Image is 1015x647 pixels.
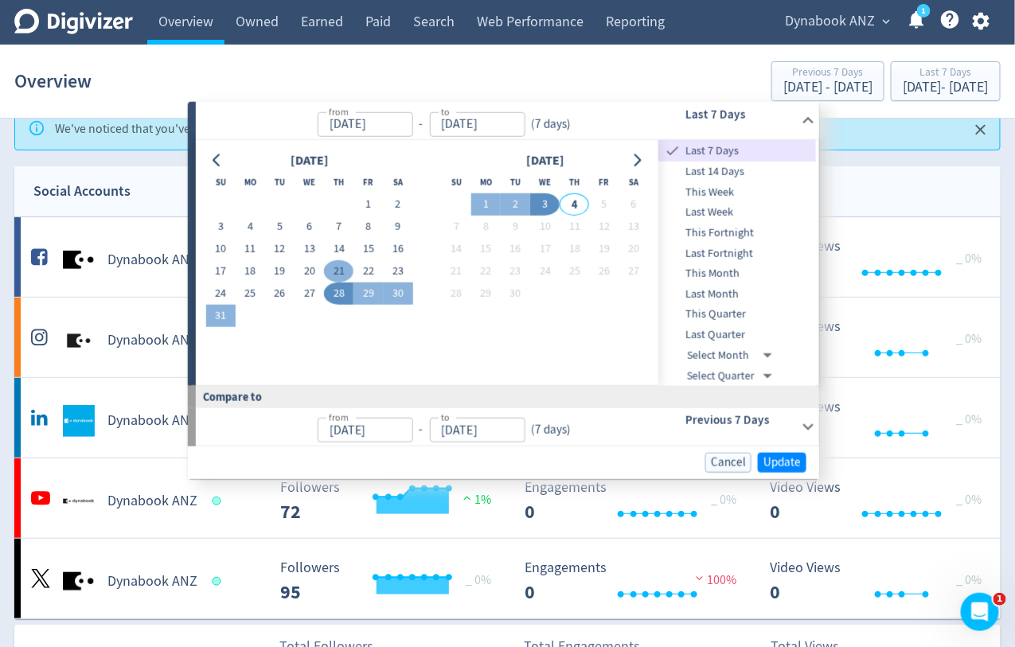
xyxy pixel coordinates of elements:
div: - [412,421,429,439]
div: [DATE] - [DATE] [783,80,873,95]
h5: Dynabook ANZ [107,492,197,511]
div: This Fortnight [658,223,816,244]
svg: Video Views 0 [762,560,1001,602]
button: 15 [353,238,383,260]
div: Last Fortnight [658,243,816,263]
button: 21 [442,260,471,283]
a: 1 [917,4,931,18]
div: Compare to [188,386,819,407]
span: expand_more [879,14,893,29]
h5: Dynabook ANZ [107,411,197,431]
div: from-to(7 days)Last 7 Days [196,102,819,140]
div: ( 7 days ) [525,115,577,133]
svg: Video Views 0 [762,319,1001,361]
button: 10 [530,216,560,238]
button: 24 [205,283,235,305]
img: positive-performance.svg [459,492,475,504]
button: Close [968,117,994,143]
th: Tuesday [501,171,530,193]
span: Last 7 Days [682,142,816,160]
span: _ 0% [956,492,982,508]
div: Last 14 Days [658,162,816,182]
button: 20 [619,238,649,260]
div: We've noticed that you've not yet set a password. Please do so to avoid getting locked out of you... [55,114,716,145]
button: 9 [501,216,530,238]
button: 30 [501,283,530,305]
div: [DATE] - [DATE] [903,80,989,95]
span: This Quarter [658,306,816,323]
svg: Video Views 0 [762,239,1001,281]
button: 8 [353,216,383,238]
button: Dynabook ANZ [779,9,894,34]
button: 3 [205,216,235,238]
span: This Month [658,265,816,283]
button: 18 [560,238,589,260]
nav: presets [658,140,816,386]
th: Tuesday [265,171,295,193]
button: 16 [501,238,530,260]
button: 3 [530,193,560,216]
button: 1 [471,193,501,216]
button: 29 [471,283,501,305]
label: to [440,411,449,424]
div: [DATE] [521,150,569,172]
div: Select Month [687,345,779,365]
button: 27 [619,260,649,283]
svg: Video Views 0 [762,400,1001,442]
div: from-to(7 days)Previous 7 Days [196,408,819,446]
button: 1 [353,193,383,216]
button: Go to next month [626,149,649,171]
svg: Engagements 0 [517,480,756,522]
button: 15 [471,238,501,260]
span: _ 0% [956,331,982,347]
button: 14 [442,238,471,260]
div: [DATE] [285,150,333,172]
div: - [412,115,429,133]
th: Monday [471,171,501,193]
button: 26 [589,260,619,283]
button: 19 [265,260,295,283]
button: 6 [295,216,324,238]
button: 27 [295,283,324,305]
button: 18 [236,260,265,283]
span: Data last synced: 3 Sep 2025, 11:02pm (AEST) [213,577,226,586]
div: Last 7 Days [658,140,816,162]
div: ( 7 days ) [525,421,571,439]
button: 20 [295,260,324,283]
span: _ 0% [467,572,492,588]
div: This Week [658,182,816,203]
button: 26 [265,283,295,305]
span: Last Fortnight [658,244,816,262]
h5: Dynabook ANZ [107,572,197,591]
svg: Engagements 0 [517,560,756,602]
button: 6 [619,193,649,216]
button: 7 [442,216,471,238]
span: Data last synced: 4 Sep 2025, 1:01pm (AEST) [213,497,226,505]
button: Update [758,453,806,473]
th: Monday [236,171,265,193]
div: Previous 7 Days [783,67,873,80]
button: 4 [236,216,265,238]
span: This Week [658,184,816,201]
div: Last Month [658,284,816,305]
th: Wednesday [295,171,324,193]
svg: Followers 72 [272,480,511,522]
button: 11 [560,216,589,238]
button: 8 [471,216,501,238]
button: Cancel [705,453,751,473]
span: Last Quarter [658,326,816,344]
a: Dynabook ANZ undefinedDynabook ANZ Followers 95 Followers 95 _ 0% Engagements 0 Engagements 0 100... [14,539,1001,618]
a: Dynabook ANZ undefinedDynabook ANZ Followers 72 Followers 72 1% Engagements 0 Engagements 0 _ 0% ... [14,458,1001,538]
button: 29 [353,283,383,305]
button: 7 [324,216,353,238]
button: 11 [236,238,265,260]
span: _ 0% [956,411,982,427]
label: from [328,104,348,118]
div: Last 7 Days [903,67,989,80]
svg: Video Views 0 [762,480,1001,522]
button: 16 [383,238,412,260]
button: 30 [383,283,412,305]
h1: Overview [14,56,92,107]
button: 10 [205,238,235,260]
th: Thursday [324,171,353,193]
